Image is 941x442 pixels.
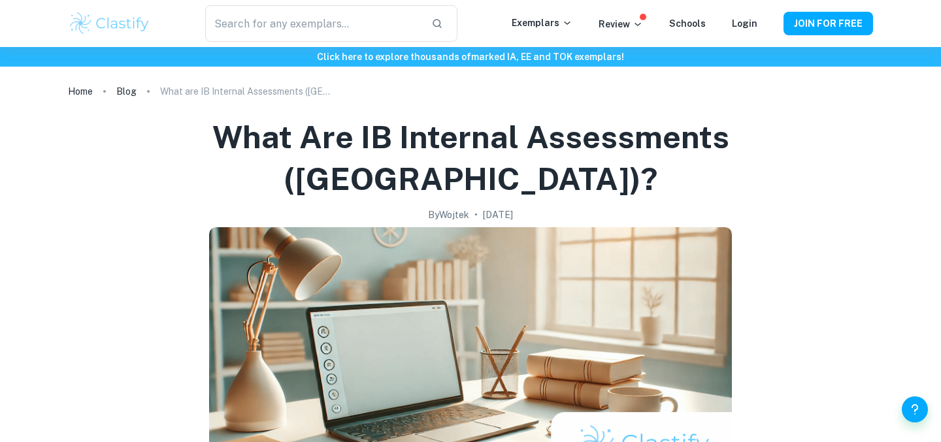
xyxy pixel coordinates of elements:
[428,208,469,222] h2: By Wojtek
[68,10,151,37] img: Clastify logo
[474,208,478,222] p: •
[116,82,137,101] a: Blog
[84,116,857,200] h1: What are IB Internal Assessments ([GEOGRAPHIC_DATA])?
[902,396,928,422] button: Help and Feedback
[68,82,93,101] a: Home
[3,50,938,64] h6: Click here to explore thousands of marked IA, EE and TOK exemplars !
[512,16,572,30] p: Exemplars
[669,18,706,29] a: Schools
[160,84,330,99] p: What are IB Internal Assessments ([GEOGRAPHIC_DATA])?
[784,12,873,35] button: JOIN FOR FREE
[483,208,513,222] h2: [DATE]
[205,5,421,42] input: Search for any exemplars...
[599,17,643,31] p: Review
[732,18,757,29] a: Login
